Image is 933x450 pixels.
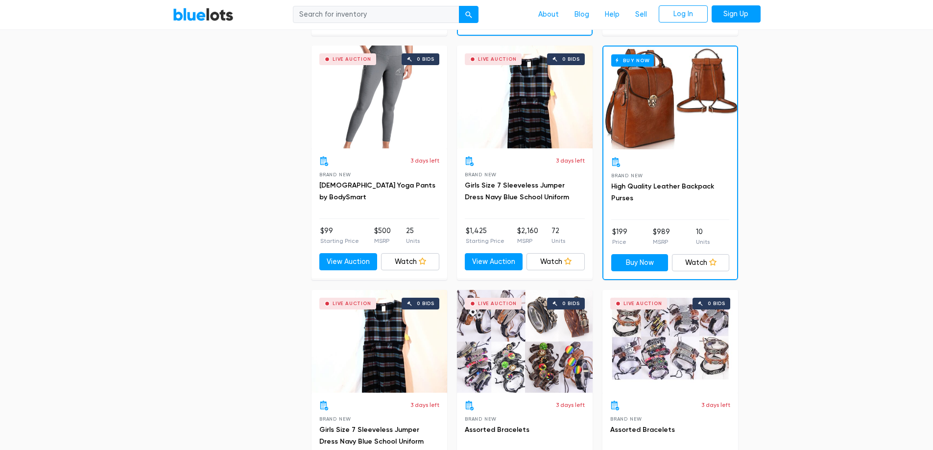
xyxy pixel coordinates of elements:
[672,254,729,272] a: Watch
[712,5,761,23] a: Sign Up
[627,5,655,24] a: Sell
[173,7,234,22] a: BlueLots
[551,226,565,245] li: 72
[562,301,580,306] div: 0 bids
[611,54,654,67] h6: Buy Now
[653,237,670,246] p: MSRP
[466,226,504,245] li: $1,425
[374,237,391,245] p: MSRP
[612,227,627,246] li: $199
[701,401,730,409] p: 3 days left
[610,426,675,434] a: Assorted Bracelets
[319,253,378,271] a: View Auction
[610,416,642,422] span: Brand New
[526,253,585,271] a: Watch
[611,182,714,202] a: High Quality Leather Backpack Purses
[530,5,567,24] a: About
[466,237,504,245] p: Starting Price
[653,227,670,246] li: $989
[319,181,435,201] a: [DEMOGRAPHIC_DATA] Yoga Pants by BodySmart
[567,5,597,24] a: Blog
[333,301,371,306] div: Live Auction
[603,47,737,149] a: Buy Now
[602,290,738,393] a: Live Auction 0 bids
[517,226,538,245] li: $2,160
[623,301,662,306] div: Live Auction
[597,5,627,24] a: Help
[381,253,439,271] a: Watch
[517,237,538,245] p: MSRP
[465,181,569,201] a: Girls Size 7 Sleeveless Jumper Dress Navy Blue School Uniform
[320,237,359,245] p: Starting Price
[465,426,529,434] a: Assorted Bracelets
[417,57,434,62] div: 0 bids
[659,5,708,23] a: Log In
[478,57,517,62] div: Live Auction
[556,401,585,409] p: 3 days left
[319,426,424,446] a: Girls Size 7 Sleeveless Jumper Dress Navy Blue School Uniform
[465,253,523,271] a: View Auction
[696,237,710,246] p: Units
[611,254,669,272] a: Buy Now
[556,156,585,165] p: 3 days left
[311,290,447,393] a: Live Auction 0 bids
[319,416,351,422] span: Brand New
[457,46,593,148] a: Live Auction 0 bids
[417,301,434,306] div: 0 bids
[293,6,459,24] input: Search for inventory
[457,290,593,393] a: Live Auction 0 bids
[551,237,565,245] p: Units
[320,226,359,245] li: $99
[465,172,497,177] span: Brand New
[374,226,391,245] li: $500
[333,57,371,62] div: Live Auction
[311,46,447,148] a: Live Auction 0 bids
[611,173,643,178] span: Brand New
[319,172,351,177] span: Brand New
[696,227,710,246] li: 10
[465,416,497,422] span: Brand New
[410,401,439,409] p: 3 days left
[478,301,517,306] div: Live Auction
[406,237,420,245] p: Units
[410,156,439,165] p: 3 days left
[406,226,420,245] li: 25
[708,301,725,306] div: 0 bids
[612,237,627,246] p: Price
[562,57,580,62] div: 0 bids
